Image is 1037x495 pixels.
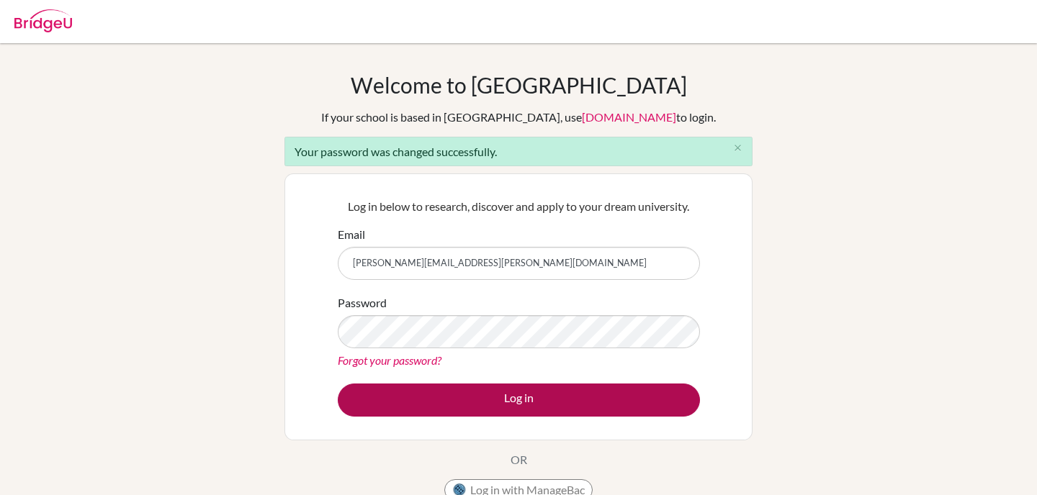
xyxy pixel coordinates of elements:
[338,226,365,243] label: Email
[511,451,527,468] p: OR
[732,142,743,153] i: close
[14,9,72,32] img: Bridge-U
[321,109,716,126] div: If your school is based in [GEOGRAPHIC_DATA], use to login.
[351,72,687,98] h1: Welcome to [GEOGRAPHIC_DATA]
[723,137,752,159] button: Close
[338,294,387,312] label: Password
[582,110,676,124] a: [DOMAIN_NAME]
[284,137,753,166] div: Your password was changed successfully.
[338,353,441,367] a: Forgot your password?
[338,383,700,417] button: Log in
[338,198,700,215] p: Log in below to research, discover and apply to your dream university.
